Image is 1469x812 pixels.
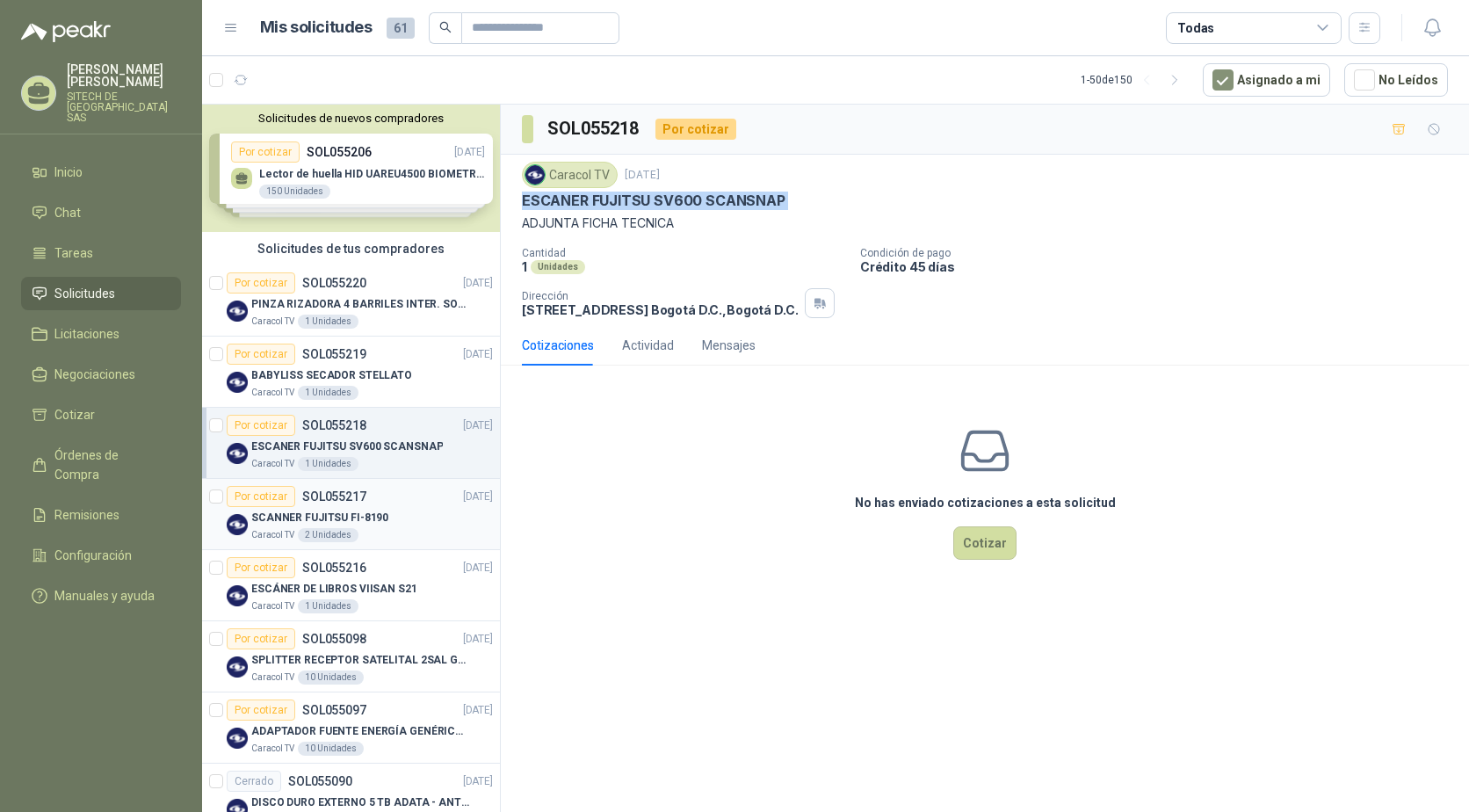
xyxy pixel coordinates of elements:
[251,528,294,542] p: Caracol TV
[21,579,181,613] a: Manuales y ayuda
[463,489,493,505] p: [DATE]
[1081,66,1189,94] div: 1 - 50 de 150
[302,633,366,645] p: SOL055098
[302,277,366,289] p: SOL055220
[227,771,281,792] div: Cerrado
[1203,63,1330,97] button: Asignado a mi
[227,585,248,606] img: Company Logo
[202,550,500,621] a: Por cotizarSOL055216[DATE] Company LogoESCÁNER DE LIBROS VIISAN S21Caracol TV1 Unidades
[227,728,248,749] img: Company Logo
[54,505,119,525] span: Remisiones
[260,15,373,40] h1: Mis solicitudes
[21,236,181,270] a: Tareas
[202,479,500,550] a: Por cotizarSOL055217[DATE] Company LogoSCANNER FUJITSU FI-8190Caracol TV2 Unidades
[251,742,294,756] p: Caracol TV
[522,302,798,317] p: [STREET_ADDRESS] Bogotá D.C. , Bogotá D.C.
[202,692,500,764] a: Por cotizarSOL055097[DATE] Company LogoADAPTADOR FUENTE ENERGÍA GENÉRICO 24V 1ACaracol TV10 Unidades
[439,21,452,33] span: search
[525,165,545,185] img: Company Logo
[463,702,493,719] p: [DATE]
[953,526,1017,560] button: Cotizar
[202,337,500,408] a: Por cotizarSOL055219[DATE] Company LogoBABYLISS SECADOR STELLATOCaracol TV1 Unidades
[655,119,736,140] div: Por cotizar
[463,346,493,363] p: [DATE]
[21,498,181,532] a: Remisiones
[251,386,294,400] p: Caracol TV
[251,367,412,384] p: BABYLISS SECADOR STELLATO
[21,277,181,310] a: Solicitudes
[302,562,366,574] p: SOL055216
[522,162,618,188] div: Caracol TV
[227,628,295,649] div: Por cotizar
[302,348,366,360] p: SOL055219
[21,196,181,229] a: Chat
[54,243,93,263] span: Tareas
[21,398,181,431] a: Cotizar
[54,405,95,424] span: Cotizar
[251,581,417,598] p: ESCÁNER DE LIBROS VIISAN S21
[54,284,115,303] span: Solicitudes
[67,63,181,88] p: [PERSON_NAME] [PERSON_NAME]
[54,446,164,484] span: Órdenes de Compra
[227,557,295,578] div: Por cotizar
[54,203,81,222] span: Chat
[463,275,493,292] p: [DATE]
[522,214,1448,233] p: ADJUNTA FICHA TECNICA
[251,723,470,740] p: ADAPTADOR FUENTE ENERGÍA GENÉRICO 24V 1A
[21,439,181,491] a: Órdenes de Compra
[227,443,248,464] img: Company Logo
[227,415,295,436] div: Por cotizar
[298,599,358,613] div: 1 Unidades
[622,336,674,355] div: Actividad
[251,315,294,329] p: Caracol TV
[302,704,366,716] p: SOL055097
[531,260,585,274] div: Unidades
[21,358,181,391] a: Negociaciones
[227,656,248,678] img: Company Logo
[202,265,500,337] a: Por cotizarSOL055220[DATE] Company LogoPINZA RIZADORA 4 BARRILES INTER. SOL-GEL BABYLISS SECADOR ...
[298,671,364,685] div: 10 Unidades
[522,192,785,210] p: ESCANER FUJITSU SV600 SCANSNAP
[860,259,1462,274] p: Crédito 45 días
[202,232,500,265] div: Solicitudes de tus compradores
[21,317,181,351] a: Licitaciones
[463,773,493,790] p: [DATE]
[522,336,594,355] div: Cotizaciones
[21,21,111,42] img: Logo peakr
[298,315,358,329] div: 1 Unidades
[625,167,660,184] p: [DATE]
[463,631,493,648] p: [DATE]
[227,344,295,365] div: Por cotizar
[227,514,248,535] img: Company Logo
[67,91,181,123] p: SITECH DE [GEOGRAPHIC_DATA] SAS
[251,457,294,471] p: Caracol TV
[251,510,388,526] p: SCANNER FUJITSU FI-8190
[202,105,500,232] div: Solicitudes de nuevos compradoresPor cotizarSOL055206[DATE] Lector de huella HID UAREU4500 BIOMET...
[54,365,135,384] span: Negociaciones
[202,621,500,692] a: Por cotizarSOL055098[DATE] Company LogoSPLITTER RECEPTOR SATELITAL 2SAL GT-SP21Caracol TV10 Unidades
[251,794,470,811] p: DISCO DURO EXTERNO 5 TB ADATA - ANTIGOLPES
[54,546,132,565] span: Configuración
[21,539,181,572] a: Configuración
[1344,63,1448,97] button: No Leídos
[227,700,295,721] div: Por cotizar
[463,417,493,434] p: [DATE]
[227,486,295,507] div: Por cotizar
[298,457,358,471] div: 1 Unidades
[227,301,248,322] img: Company Logo
[54,586,155,605] span: Manuales y ayuda
[702,336,756,355] div: Mensajes
[251,652,470,669] p: SPLITTER RECEPTOR SATELITAL 2SAL GT-SP21
[522,247,846,259] p: Cantidad
[1177,18,1214,38] div: Todas
[298,386,358,400] div: 1 Unidades
[298,742,364,756] div: 10 Unidades
[54,324,119,344] span: Licitaciones
[251,671,294,685] p: Caracol TV
[522,290,798,302] p: Dirección
[227,372,248,393] img: Company Logo
[302,419,366,431] p: SOL055218
[302,490,366,503] p: SOL055217
[860,247,1462,259] p: Condición de pago
[251,599,294,613] p: Caracol TV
